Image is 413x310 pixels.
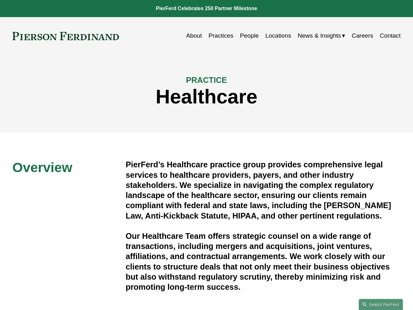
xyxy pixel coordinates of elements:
[186,30,202,42] a: About
[359,299,403,310] a: Search this site
[12,85,400,108] h1: Healthcare
[265,30,291,42] a: Locations
[186,76,227,84] span: PRACTICE
[352,30,373,42] a: Careers
[126,159,401,221] h4: PierFerd’s Healthcare practice group provides comprehensive legal services to healthcare provider...
[298,30,341,41] span: News & Insights
[380,30,401,42] a: Contact
[298,30,345,42] a: folder dropdown
[12,160,72,175] span: Overview
[209,30,233,42] a: Practices
[126,231,401,292] h4: Our Healthcare Team offers strategic counsel on a wide range of transactions, including mergers a...
[240,30,259,42] a: People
